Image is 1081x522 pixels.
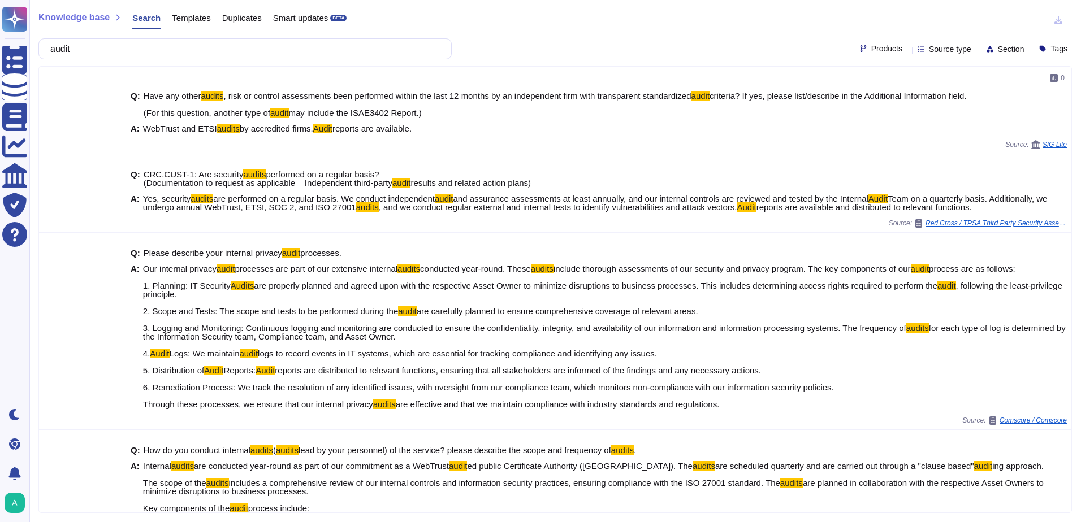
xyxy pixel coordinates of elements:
span: Logs: We maintain [170,349,240,358]
mark: audits [243,169,266,179]
span: Have any other [144,91,201,101]
span: Source type [929,45,971,53]
span: processes. [300,248,341,258]
mark: audits [397,264,420,273]
span: , following the least-privilege principle. 2. Scope and Tests: The scope and tests to be performe... [143,281,1062,316]
span: results and related action plans) [410,178,531,188]
mark: audit [398,306,417,316]
mark: audits [206,478,229,488]
b: Q: [131,170,140,187]
span: for each type of log is determined by the Information Security team, Compliance team, and Asset O... [143,323,1066,358]
mark: Audits [231,281,254,290]
span: logs to record events in IT systems, which are essential for tracking compliance and identifying ... [143,349,657,375]
mark: audits [191,194,213,203]
span: WebTrust and ETSI [143,124,217,133]
span: Our internal privacy [143,264,217,273]
span: reports are distributed to relevant functions, ensuring that all stakeholders are informed of the... [143,366,834,409]
span: Smart updates [273,14,328,22]
mark: audits [171,461,194,471]
b: A: [131,264,140,408]
span: include thorough assessments of our security and privacy program. The key components of our [554,264,911,273]
b: Q: [131,446,140,454]
mark: audit [449,461,468,471]
mark: audit [270,108,289,118]
mark: Audit [204,366,223,375]
span: are carefully planned to ensure comprehensive coverage of relevant areas. 3. Logging and Monitori... [143,306,906,333]
span: Source: [889,219,1067,228]
b: A: [131,194,140,211]
button: user [2,490,33,515]
span: lead by your personnel) of the service? please describe the scope and frequency of [299,445,611,455]
span: reports are available and distributed to relevant functions. [756,202,972,212]
span: ed public Certificate Authority ([GEOGRAPHIC_DATA]). The [467,461,692,471]
span: Comscore / Comscore [1000,417,1067,424]
span: How do you conduct internal [144,445,250,455]
span: are effective and that we maintain compliance with industry standards and regulations. [396,399,720,409]
mark: audit [435,194,453,203]
span: are conducted year-round as part of our commitment as a WebTrust [194,461,449,471]
b: Q: [131,249,140,257]
span: Yes, security [143,194,191,203]
mark: audit [240,349,258,358]
span: ( [273,445,276,455]
mark: audit [217,264,235,273]
span: Duplicates [222,14,262,22]
span: are performed on a regular basis. We conduct independent [213,194,435,203]
span: CRC.CUST-1: Are security [144,169,244,179]
mark: audits [531,264,554,273]
span: reports are available. [332,124,412,133]
mark: Audit [737,202,756,212]
span: Internal [143,461,171,471]
span: Search [132,14,161,22]
mark: audit [937,281,956,290]
span: , and we conduct regular external and internal tests to identify vulnerabilities and attack vectors. [379,202,737,212]
mark: Audit [313,124,332,133]
img: user [5,493,25,513]
mark: audit [911,264,929,273]
span: are properly planned and agreed upon with the respective Asset Owner to minimize disruptions to b... [254,281,937,290]
span: by accredited firms. [240,124,313,133]
div: BETA [330,15,347,21]
span: Section [998,45,1024,53]
mark: Audit [256,366,275,375]
mark: audits [201,91,223,101]
span: SIG Lite [1043,141,1067,148]
mark: audits [373,399,396,409]
input: Search a question or template... [45,39,440,59]
mark: audits [356,202,379,212]
span: performed on a regular basis? (Documentation to request as applicable – Independent third-party [144,169,392,188]
mark: audit [230,503,248,513]
span: Knowledge base [38,13,110,22]
span: processes are part of our extensive internal [235,264,397,273]
span: includes a comprehensive review of our internal controls and information security practices, ensu... [229,478,780,488]
span: Reports: [223,366,256,375]
mark: audits [611,445,634,455]
span: and assurance assessments at least annually, and our internal controls are reviewed and tested by... [453,194,868,203]
mark: audit [282,248,301,258]
mark: Audit [868,194,888,203]
span: Tags [1050,45,1067,53]
span: are scheduled quarterly and are carried out through a "clause based" [715,461,974,471]
mark: audit [974,461,993,471]
span: Team on a quarterly basis. Additionally, we undergo annual WebTrust, ETSI, SOC 2, and ISO 27001 [143,194,1048,212]
span: Please describe your internal privacy [144,248,282,258]
b: A: [131,124,140,133]
mark: audits [693,461,715,471]
mark: audit [691,91,710,101]
span: Red Cross / TPSA Third Party Security Assessment Copy [926,220,1067,227]
mark: Audit [150,349,169,358]
mark: audits [780,478,803,488]
span: conducted year-round. These [420,264,531,273]
span: 0 [1061,75,1065,81]
span: . [634,445,636,455]
mark: audits [250,445,273,455]
span: Source: [1005,140,1067,149]
span: , risk or control assessments been performed within the last 12 months by an independent firm wit... [223,91,691,101]
span: may include the ISAE3402 Report.) [289,108,422,118]
mark: audit [392,178,411,188]
mark: audits [217,124,240,133]
span: Products [871,45,902,53]
span: Source: [962,416,1067,425]
span: Templates [172,14,210,22]
span: are planned in collaboration with the respective Asset Owners to minimize disruptions to business... [143,478,1044,513]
